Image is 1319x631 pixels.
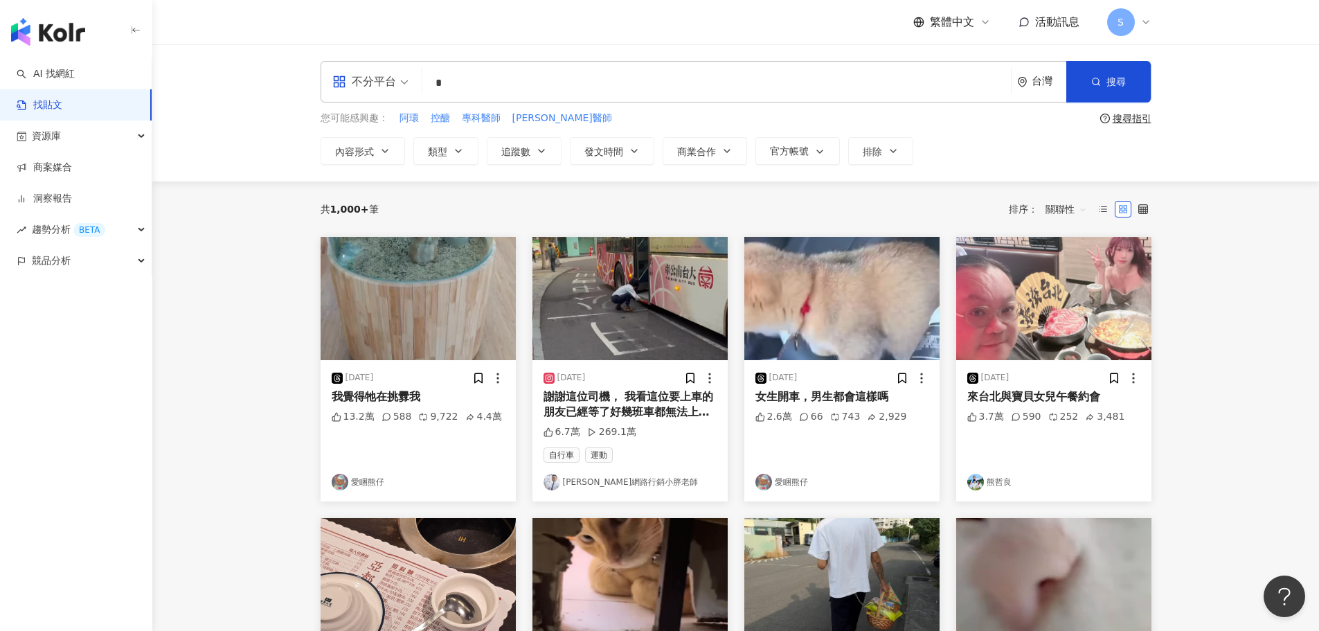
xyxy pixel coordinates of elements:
[1048,410,1079,424] div: 252
[663,137,747,165] button: 商業合作
[570,137,654,165] button: 發文時間
[32,121,61,152] span: 資源庫
[677,146,716,157] span: 商業合作
[11,18,85,46] img: logo
[335,146,374,157] span: 內容形式
[382,410,412,424] div: 588
[1264,576,1305,617] iframe: Help Scout Beacon - Open
[755,410,792,424] div: 2.6萬
[17,161,72,175] a: 商案媒合
[1032,75,1066,87] div: 台灣
[330,204,369,215] span: 1,000+
[399,111,420,126] button: 阿環
[462,112,501,125] span: 專科醫師
[544,389,717,420] div: 謝謝這位司機， 我看這位要上車的朋友已經等了好幾班車都無法上車， 只有這個司機注意到他 溫暖 感謝
[1017,77,1028,87] span: environment
[332,410,375,424] div: 13.2萬
[544,474,717,490] a: KOL Avatar[PERSON_NAME]網路行銷小胖老師
[1106,76,1126,87] span: 搜尋
[321,204,379,215] div: 共 筆
[967,474,984,490] img: KOL Avatar
[512,111,613,126] button: [PERSON_NAME]醫師
[400,112,419,125] span: 阿環
[585,447,613,463] span: 運動
[428,146,447,157] span: 類型
[755,474,928,490] a: KOL Avatar愛睏熊仔
[532,237,728,360] img: post-image
[73,223,105,237] div: BETA
[1035,15,1079,28] span: 活動訊息
[967,389,1140,405] div: 來台北與寶貝女兒午餐約會
[544,447,580,463] span: 自行車
[1113,113,1151,124] div: 搜尋指引
[770,145,809,157] span: 官方帳號
[755,137,840,165] button: 官方帳號
[321,137,405,165] button: 內容形式
[769,372,798,384] div: [DATE]
[1011,410,1041,424] div: 590
[32,245,71,276] span: 競品分析
[332,75,346,89] span: appstore
[17,192,72,206] a: 洞察報告
[1009,198,1095,220] div: 排序：
[346,372,374,384] div: [DATE]
[930,15,974,30] span: 繁體中文
[956,237,1151,360] img: post-image
[321,112,388,125] span: 您可能感興趣：
[461,111,501,126] button: 專科醫師
[332,474,505,490] a: KOL Avatar愛睏熊仔
[967,410,1004,424] div: 3.7萬
[332,71,396,93] div: 不分平台
[332,389,505,405] div: 我覺得牠在挑釁我
[321,237,516,360] img: post-image
[332,474,348,490] img: KOL Avatar
[501,146,530,157] span: 追蹤數
[413,137,478,165] button: 類型
[17,98,62,112] a: 找貼文
[17,67,75,81] a: searchAI 找網紅
[744,237,940,360] img: post-image
[863,146,882,157] span: 排除
[512,112,612,125] span: [PERSON_NAME]醫師
[867,410,906,424] div: 2,929
[544,425,580,439] div: 6.7萬
[1046,198,1087,220] span: 關聯性
[557,372,586,384] div: [DATE]
[17,225,26,235] span: rise
[32,214,105,245] span: 趨勢分析
[848,137,913,165] button: 排除
[967,474,1140,490] a: KOL Avatar熊哲良
[1100,114,1110,123] span: question-circle
[1066,61,1151,103] button: 搜尋
[465,410,502,424] div: 4.4萬
[431,112,450,125] span: 控醣
[418,410,458,424] div: 9,722
[755,474,772,490] img: KOL Avatar
[544,474,560,490] img: KOL Avatar
[430,111,451,126] button: 控醣
[584,146,623,157] span: 發文時間
[1085,410,1124,424] div: 3,481
[587,425,636,439] div: 269.1萬
[487,137,562,165] button: 追蹤數
[755,389,928,405] div: 女生開車，男生都會這樣嗎
[799,410,823,424] div: 66
[1118,15,1124,30] span: S
[830,410,861,424] div: 743
[981,372,1010,384] div: [DATE]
